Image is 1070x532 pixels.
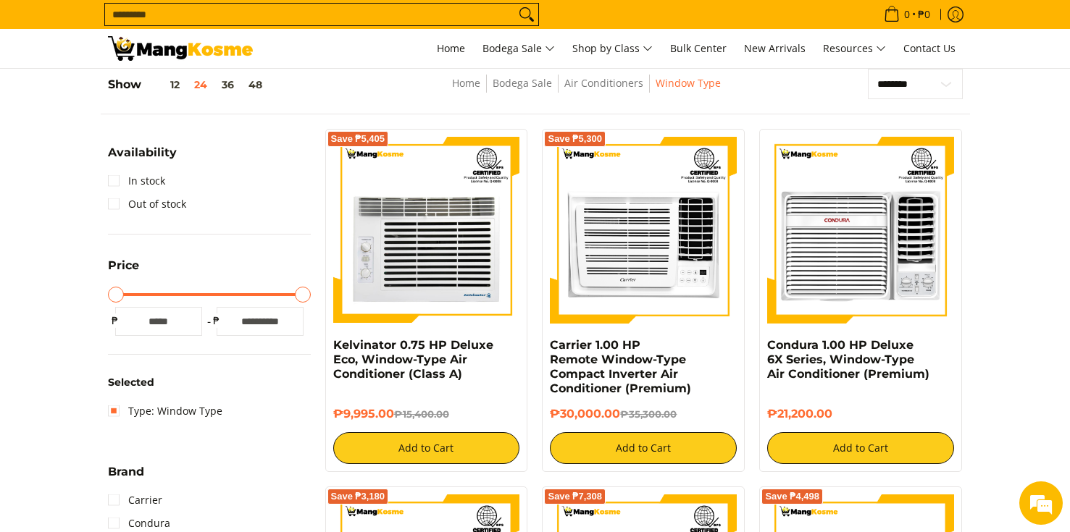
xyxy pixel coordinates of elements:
button: Add to Cart [767,432,954,464]
button: 48 [241,79,269,90]
span: Price [108,260,139,271]
a: Bodega Sale [475,29,562,68]
h6: Selected [108,376,311,389]
h6: ₱9,995.00 [333,407,520,421]
span: Save ₱5,300 [548,135,602,143]
h6: ₱21,200.00 [767,407,954,421]
div: Chat with us now [75,81,243,100]
a: Bulk Center [663,29,734,68]
span: Bodega Sale [482,40,555,58]
h6: ₱30,000.00 [550,407,737,421]
span: We're online! [84,169,200,315]
span: Bulk Center [670,41,727,55]
del: ₱15,400.00 [394,408,449,420]
span: ₱0 [916,9,932,20]
span: Save ₱3,180 [331,492,385,501]
span: ₱ [209,313,224,328]
span: Home [437,41,465,55]
button: 24 [187,79,214,90]
a: Resources [816,29,893,68]
span: Save ₱5,405 [331,135,385,143]
summary: Open [108,147,177,169]
span: New Arrivals [744,41,806,55]
img: Bodega Sale Aircon l Mang Kosme: Home Appliances Warehouse Sale [108,36,253,61]
a: Home [452,76,480,90]
a: Carrier [108,489,162,512]
button: 12 [141,79,187,90]
button: 36 [214,79,241,90]
span: Availability [108,147,177,159]
a: Condura 1.00 HP Deluxe 6X Series, Window-Type Air Conditioner (Premium) [767,338,929,381]
img: Kelvinator 0.75 HP Deluxe Eco, Window-Type Air Conditioner (Class A) [333,137,520,324]
div: Minimize live chat window [238,7,272,42]
h5: Show [108,77,269,92]
a: New Arrivals [737,29,813,68]
del: ₱35,300.00 [620,408,677,420]
a: Home [430,29,472,68]
a: In stock [108,169,165,193]
nav: Main Menu [267,29,963,68]
textarea: Type your message and hit 'Enter' [7,368,276,418]
span: Contact Us [903,41,956,55]
img: Condura 1.00 HP Deluxe 6X Series, Window-Type Air Conditioner (Premium) [767,137,954,324]
span: Shop by Class [572,40,653,58]
span: ₱ [108,313,122,328]
nav: Breadcrumbs [356,75,816,107]
a: Out of stock [108,193,186,216]
summary: Open [108,260,139,282]
span: Window Type [656,75,721,93]
span: 0 [902,9,912,20]
span: Brand [108,466,144,478]
a: Carrier 1.00 HP Remote Window-Type Compact Inverter Air Conditioner (Premium) [550,338,691,395]
a: Shop by Class [565,29,660,68]
img: Carrier 1.00 HP Remote Window-Type Compact Inverter Air Conditioner (Premium) [550,137,737,324]
button: Add to Cart [550,432,737,464]
a: Bodega Sale [493,76,552,90]
button: Add to Cart [333,432,520,464]
button: Search [515,4,538,25]
a: Type: Window Type [108,400,222,423]
span: Save ₱7,308 [548,492,602,501]
a: Air Conditioners [564,76,643,90]
span: Resources [823,40,886,58]
span: Save ₱4,498 [765,492,819,501]
summary: Open [108,466,144,489]
a: Contact Us [896,29,963,68]
a: Kelvinator 0.75 HP Deluxe Eco, Window-Type Air Conditioner (Class A) [333,338,493,381]
span: • [879,7,935,22]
